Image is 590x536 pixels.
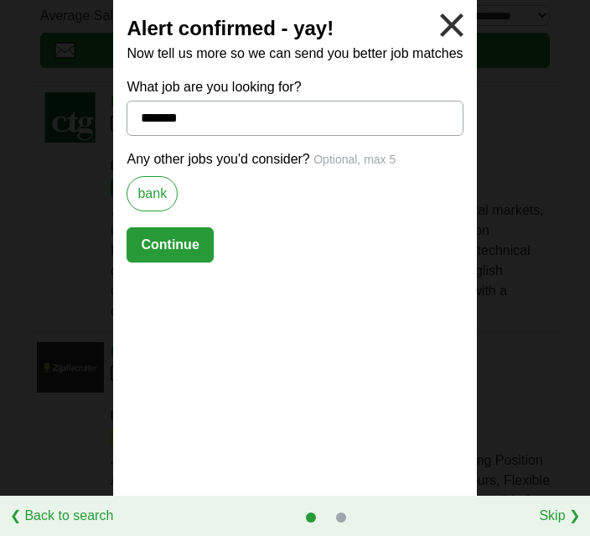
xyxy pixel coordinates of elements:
[10,506,113,526] a: ❮ Back to search
[539,506,580,526] a: Skip ❯
[127,176,178,211] label: bank
[127,77,463,97] label: What job are you looking for?
[127,13,463,44] h2: Alert confirmed - yay!
[127,44,463,64] p: Now tell us more so we can send you better job matches
[313,153,396,166] span: Optional, max 5
[127,227,213,263] button: Continue
[127,149,463,169] p: Any other jobs you'd consider?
